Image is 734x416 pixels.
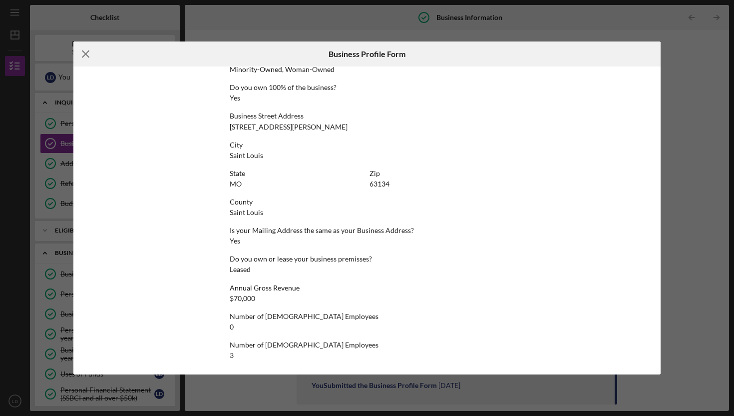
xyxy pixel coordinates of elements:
div: State [230,169,365,177]
div: Yes [230,94,240,102]
div: 3 [230,351,234,359]
div: Minority-Owned, Woman-Owned [230,65,335,73]
div: Do you own or lease your business premisses? [230,255,504,263]
div: [STREET_ADDRESS][PERSON_NAME] [230,123,348,131]
div: MO [230,180,242,188]
h6: Business Profile Form [329,49,405,58]
div: $70,000 [230,294,255,302]
div: Saint Louis [230,151,263,159]
div: Annual Gross Revenue [230,284,504,292]
div: Zip [369,169,504,177]
div: 0 [230,323,234,331]
div: Number of [DEMOGRAPHIC_DATA] Employees [230,312,504,320]
div: Yes [230,237,240,245]
div: City [230,141,504,149]
div: Number of [DEMOGRAPHIC_DATA] Employees [230,341,504,349]
div: 63134 [369,180,389,188]
div: Business Street Address [230,112,504,120]
div: Leased [230,265,251,273]
div: Do you own 100% of the business? [230,83,504,91]
div: Saint Louis [230,208,263,216]
div: Is your Mailing Address the same as your Business Address? [230,226,504,234]
div: County [230,198,504,206]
